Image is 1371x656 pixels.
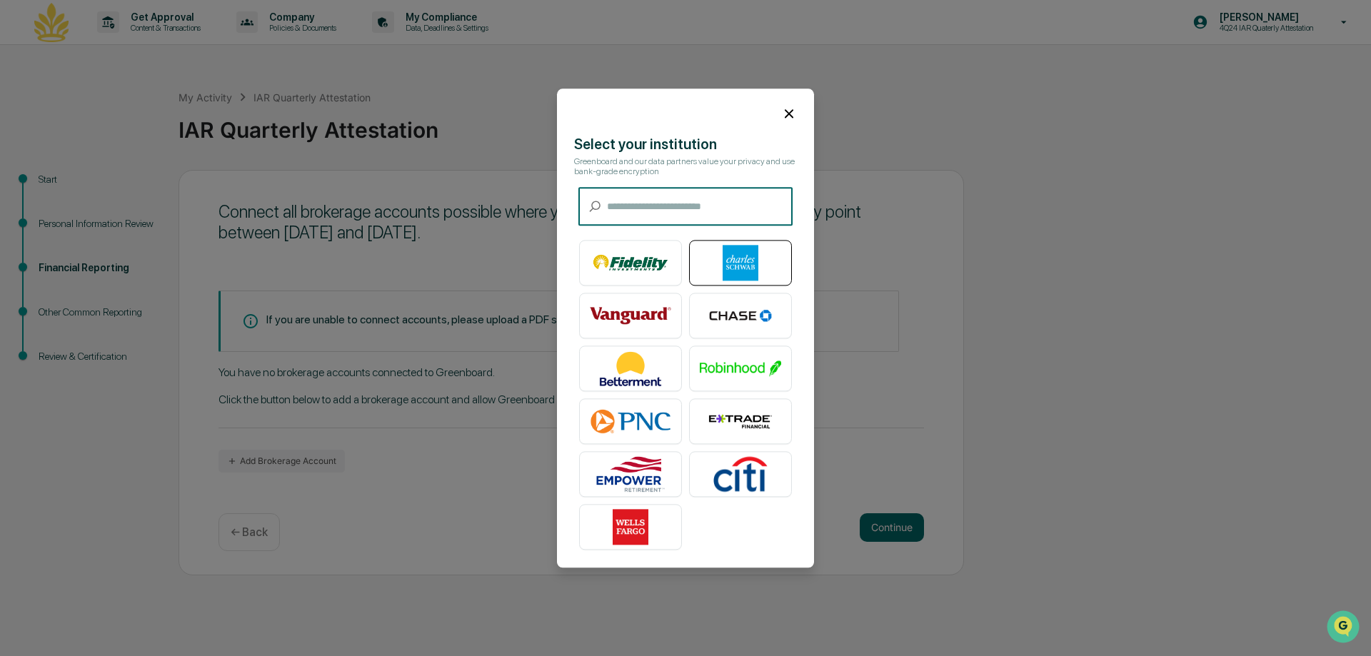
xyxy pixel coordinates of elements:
img: Vanguard [590,298,671,333]
img: PNC [590,403,671,439]
button: Start new chat [243,113,260,131]
img: Wells Fargo [590,509,671,545]
a: 🔎Data Lookup [9,201,96,227]
div: Start new chat [49,109,234,123]
div: 🖐️ [14,181,26,193]
a: 🗄️Attestations [98,174,183,200]
img: E*TRADE [700,403,781,439]
img: Betterment [590,350,671,386]
div: Greenboard and our data partners value your privacy and use bank-grade encryption [574,156,797,176]
p: How can we help? [14,30,260,53]
img: Empower Retirement [590,456,671,492]
img: Fidelity Investments [590,245,671,281]
img: Chase [700,298,781,333]
iframe: Open customer support [1325,609,1364,647]
img: Robinhood [700,350,781,386]
span: Data Lookup [29,207,90,221]
span: Pylon [142,242,173,253]
span: Preclearance [29,180,92,194]
div: 🔎 [14,208,26,220]
div: 🗄️ [104,181,115,193]
a: Powered byPylon [101,241,173,253]
div: Select your institution [574,136,797,153]
a: 🖐️Preclearance [9,174,98,200]
span: Attestations [118,180,177,194]
div: We're available if you need us! [49,123,181,135]
img: Charles Schwab [700,245,781,281]
img: 1746055101610-c473b297-6a78-478c-a979-82029cc54cd1 [14,109,40,135]
img: Citibank [700,456,781,492]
